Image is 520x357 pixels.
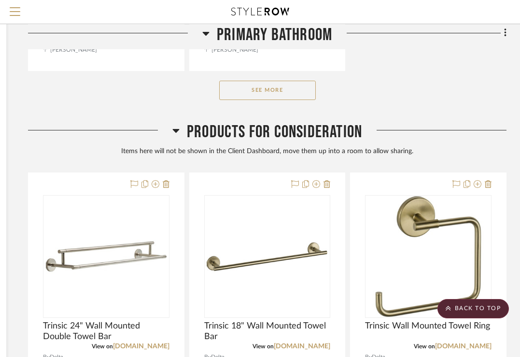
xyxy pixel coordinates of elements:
scroll-to-top-button: BACK TO TOP [437,299,509,318]
div: Items here will not be shown in the Client Dashboard, move them up into a room to allow sharing. [28,146,506,157]
span: Trinsic 24" Wall Mounted Double Towel Bar [43,321,169,342]
span: Primary Bathroom [217,24,332,45]
a: [DOMAIN_NAME] [113,343,169,350]
span: View on [414,343,435,349]
img: Trinsic 18" Wall Mounted Towel Bar [207,196,327,317]
div: 0 [205,196,330,317]
span: Trinsic Wall Mounted Towel Ring [365,321,490,331]
span: View on [253,343,274,349]
img: Trinsic Wall Mounted Towel Ring [368,196,489,317]
img: Trinsic 24" Wall Mounted Double Towel Bar [46,196,167,317]
a: [DOMAIN_NAME] [274,343,330,350]
span: Products For Consideration [187,122,362,143]
button: See More [219,81,316,100]
span: Trinsic 18" Wall Mounted Towel Bar [204,321,331,342]
a: [DOMAIN_NAME] [435,343,492,350]
span: View on [92,343,113,349]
